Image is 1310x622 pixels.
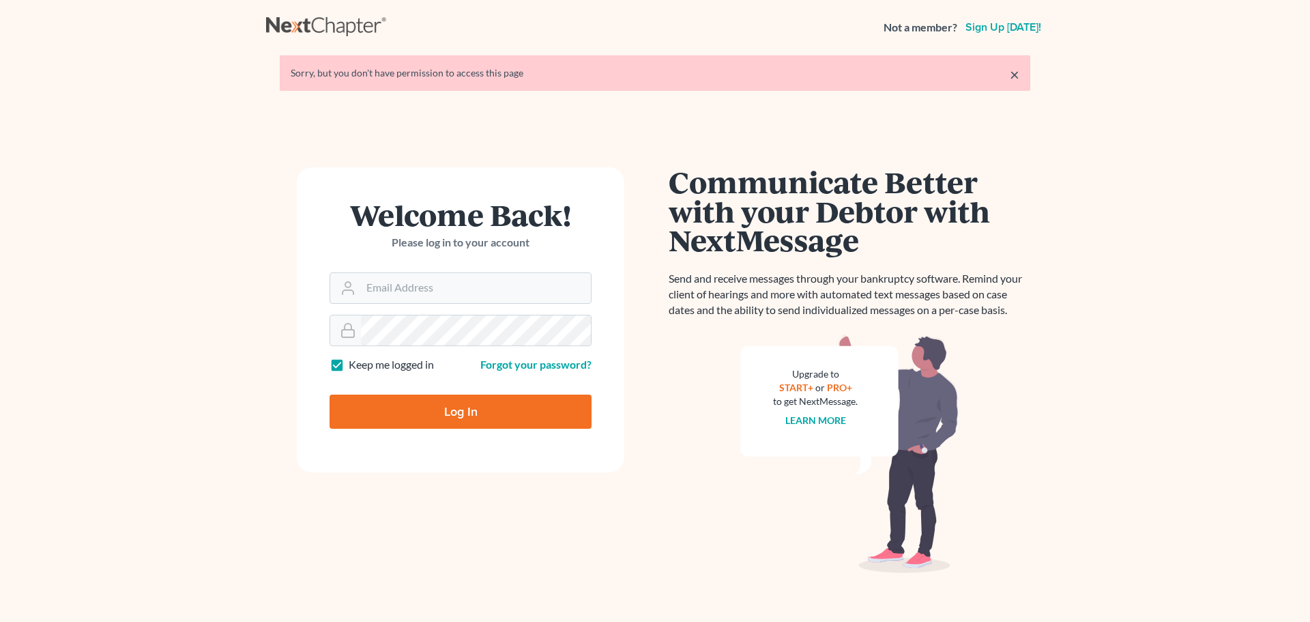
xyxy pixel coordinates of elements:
h1: Communicate Better with your Debtor with NextMessage [669,167,1030,255]
span: or [815,382,825,393]
p: Send and receive messages through your bankruptcy software. Remind your client of hearings and mo... [669,271,1030,318]
a: Sign up [DATE]! [963,22,1044,33]
a: Learn more [785,414,846,426]
a: PRO+ [827,382,852,393]
div: Sorry, but you don't have permission to access this page [291,66,1019,80]
input: Log In [330,395,592,429]
a: Forgot your password? [480,358,592,371]
img: nextmessage_bg-59042aed3d76b12b5cd301f8e5b87938c9018125f34e5fa2b7a6b67550977c72.svg [740,335,959,574]
h1: Welcome Back! [330,200,592,229]
div: to get NextMessage. [773,395,858,408]
a: × [1010,66,1019,83]
a: START+ [779,382,813,393]
input: Email Address [361,273,591,303]
p: Please log in to your account [330,235,592,251]
strong: Not a member? [884,20,957,36]
label: Keep me logged in [349,357,434,373]
div: Upgrade to [773,367,858,381]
